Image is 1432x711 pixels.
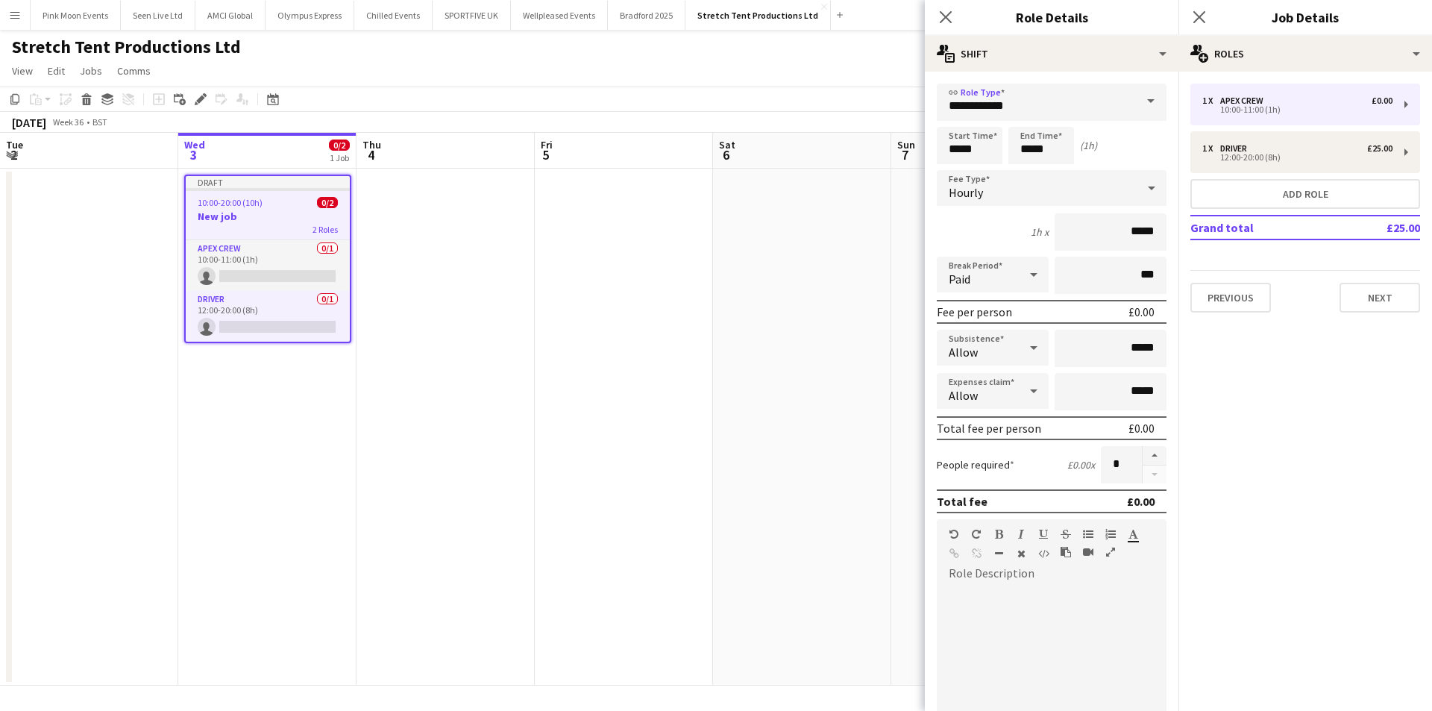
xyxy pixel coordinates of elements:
span: Comms [117,64,151,78]
button: Pink Moon Events [31,1,121,30]
app-card-role: Apex Crew0/110:00-11:00 (1h) [186,240,350,291]
button: Insert video [1083,546,1093,558]
button: Next [1340,283,1420,313]
button: HTML Code [1038,548,1049,560]
span: Sat [719,138,735,151]
button: Fullscreen [1105,546,1116,558]
button: Bold [993,528,1004,540]
button: Strikethrough [1061,528,1071,540]
div: Roles [1178,36,1432,72]
div: 10:00-11:00 (1h) [1202,106,1392,113]
span: Tue [6,138,23,151]
div: £0.00 [1127,494,1155,509]
div: Driver [1220,143,1253,154]
div: £0.00 x [1067,458,1095,472]
span: 2 [4,146,23,163]
span: Thu [362,138,381,151]
a: Edit [42,61,71,81]
button: AMCI Global [195,1,266,30]
div: £0.00 [1372,95,1392,106]
a: View [6,61,39,81]
button: Text Color [1128,528,1138,540]
div: Total fee [937,494,987,509]
button: Undo [949,528,959,540]
td: Grand total [1190,216,1340,239]
button: Seen Live Ltd [121,1,195,30]
button: Unordered List [1083,528,1093,540]
button: Ordered List [1105,528,1116,540]
label: People required [937,458,1014,472]
button: Horizontal Line [993,548,1004,560]
span: Jobs [80,64,102,78]
button: Redo [971,528,982,540]
span: Edit [48,64,65,78]
h3: Job Details [1178,7,1432,27]
button: Wellpleased Events [511,1,608,30]
div: [DATE] [12,115,46,130]
div: 1 x [1202,143,1220,154]
span: Fri [541,138,553,151]
button: Paste as plain text [1061,546,1071,558]
button: SPORTFIVE UK [433,1,511,30]
span: View [12,64,33,78]
h3: Role Details [925,7,1178,27]
a: Comms [111,61,157,81]
span: 0/2 [317,197,338,208]
a: Jobs [74,61,108,81]
span: Sun [897,138,915,151]
span: 2 Roles [313,224,338,235]
div: £25.00 [1367,143,1392,154]
span: Paid [949,272,970,286]
span: 3 [182,146,205,163]
h1: Stretch Tent Productions Ltd [12,36,241,58]
span: 4 [360,146,381,163]
span: 5 [538,146,553,163]
button: Olympus Express [266,1,354,30]
span: Week 36 [49,116,87,128]
span: Wed [184,138,205,151]
button: Stretch Tent Productions Ltd [685,1,831,30]
div: Fee per person [937,304,1012,319]
div: 1 x [1202,95,1220,106]
span: 6 [717,146,735,163]
button: Previous [1190,283,1271,313]
span: 10:00-20:00 (10h) [198,197,263,208]
button: Add role [1190,179,1420,209]
button: Clear Formatting [1016,548,1026,560]
h3: New job [186,210,350,223]
div: Shift [925,36,1178,72]
td: £25.00 [1340,216,1420,239]
div: 12:00-20:00 (8h) [1202,154,1392,161]
div: 1 Job [330,152,349,163]
div: Total fee per person [937,421,1041,436]
div: Draft [186,176,350,188]
button: Italic [1016,528,1026,540]
div: (1h) [1080,139,1097,152]
div: Apex Crew [1220,95,1269,106]
span: Allow [949,345,978,360]
span: Hourly [949,185,983,200]
button: Bradford 2025 [608,1,685,30]
button: Increase [1143,446,1166,466]
span: 0/2 [329,140,350,151]
button: Chilled Events [354,1,433,30]
div: £0.00 [1128,304,1155,319]
div: £0.00 [1128,421,1155,436]
app-card-role: Driver0/112:00-20:00 (8h) [186,291,350,342]
span: Allow [949,388,978,403]
div: BST [92,116,107,128]
app-job-card: Draft10:00-20:00 (10h)0/2New job2 RolesApex Crew0/110:00-11:00 (1h) Driver0/112:00-20:00 (8h) [184,175,351,343]
div: 1h x [1031,225,1049,239]
span: 7 [895,146,915,163]
button: Underline [1038,528,1049,540]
